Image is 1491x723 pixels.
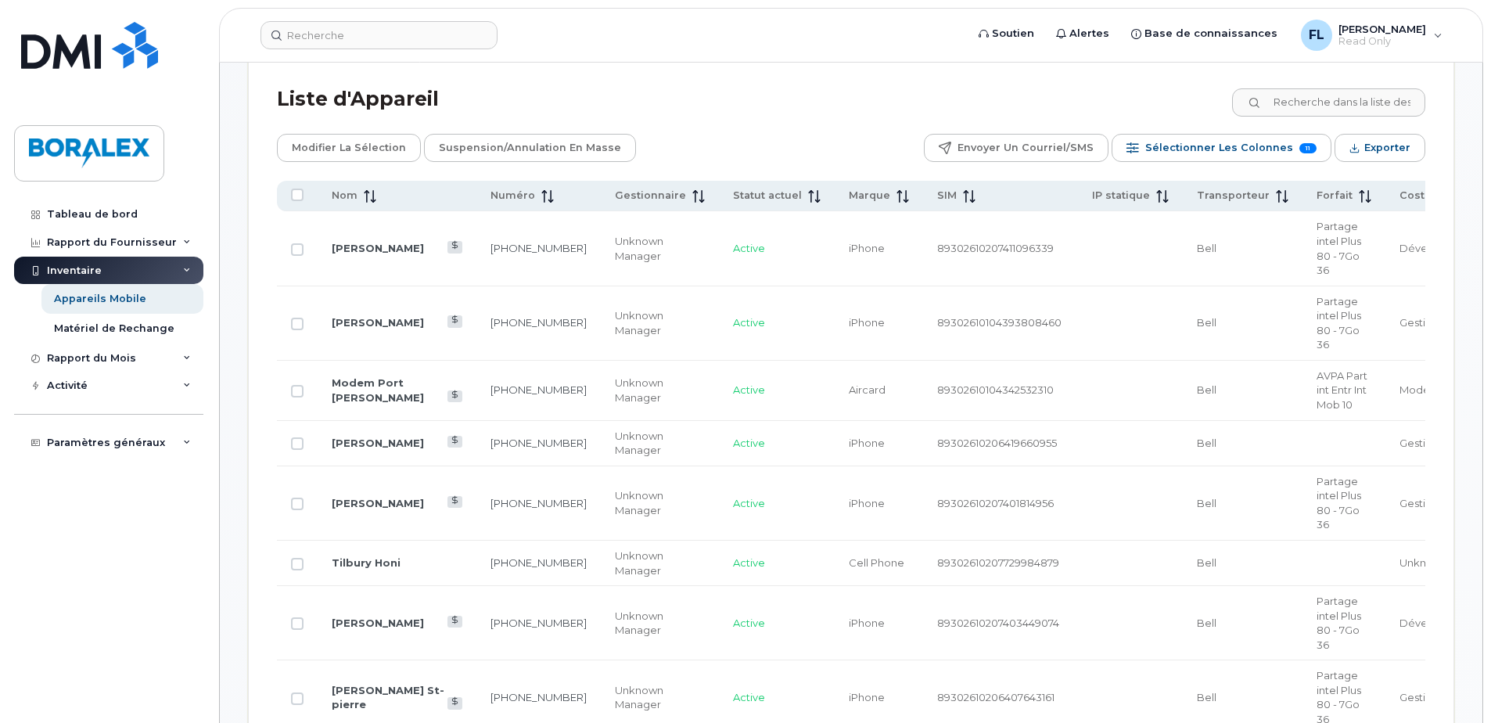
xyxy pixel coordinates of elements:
span: Sélectionner les colonnes [1145,136,1293,160]
span: Transporteur [1197,189,1270,203]
a: View Last Bill [447,697,462,709]
div: Unknown Manager [615,609,705,638]
span: Envoyer un courriel/SMS [957,136,1094,160]
span: Active [733,497,765,509]
a: Tilbury Honi [332,556,401,569]
span: Forfait [1317,189,1353,203]
span: Marque [849,189,890,203]
span: 89302610207401814956 [937,497,1054,509]
a: View Last Bill [447,616,462,628]
div: Francois Larocque [1290,20,1453,51]
span: AVPA Part int Entr Int Mob 10 [1317,369,1367,411]
a: [PERSON_NAME] St-pierre [332,684,444,711]
a: View Last Bill [447,496,462,508]
span: Bell [1197,497,1216,509]
button: Sélectionner les colonnes 11 [1112,134,1331,162]
div: Unknown Manager [615,308,705,337]
a: [PHONE_NUMBER] [490,691,587,703]
span: Active [733,617,765,629]
span: Suspension/Annulation en masse [439,136,621,160]
span: iPhone [849,691,885,703]
span: Modifier la sélection [292,136,406,160]
span: 89302610206419660955 [937,437,1057,449]
a: [PERSON_NAME] [332,437,424,449]
span: Base de connaissances [1144,26,1277,41]
a: [PERSON_NAME] [332,316,424,329]
span: Partage intel Plus 80 - 7Go 36 [1317,220,1361,276]
span: 89302610206407643161 [937,691,1054,703]
span: 89302610207403449074 [937,617,1059,629]
div: Unknown Manager [615,376,705,405]
span: Active [733,556,765,569]
span: Active [733,383,765,396]
a: View Last Bill [447,436,462,448]
div: Unknown Manager [615,429,705,458]
span: 89302610207729984879 [937,556,1059,569]
span: Nom [332,189,357,203]
span: Gestion des actifs [1399,437,1489,449]
a: Modem Port [PERSON_NAME] [332,376,424,404]
span: 89302610104393808460 [937,316,1062,329]
button: Envoyer un courriel/SMS [924,134,1108,162]
span: Gestion des actifs [1399,691,1489,703]
a: Base de connaissances [1120,18,1288,49]
button: Exporter [1335,134,1425,162]
span: Soutien [992,26,1034,41]
span: Active [733,316,765,329]
div: Unknown Manager [615,488,705,517]
span: Bell [1197,437,1216,449]
button: Suspension/Annulation en masse [424,134,636,162]
span: Bell [1197,617,1216,629]
span: iPhone [849,242,885,254]
button: Modifier la sélection [277,134,421,162]
span: iPhone [849,617,885,629]
span: iPhone [849,316,885,329]
div: Liste d'Appareil [277,79,439,120]
span: Partage intel Plus 80 - 7Go 36 [1317,295,1361,351]
a: [PERSON_NAME] [332,242,424,254]
a: View Last Bill [447,315,462,327]
span: Bell [1197,242,1216,254]
span: Gestion des actifs [1399,316,1489,329]
span: Exporter [1364,136,1410,160]
span: SIM [937,189,957,203]
span: 89302610207411096339 [937,242,1054,254]
a: [PHONE_NUMBER] [490,242,587,254]
span: Bell [1197,383,1216,396]
span: Cell Phone [849,556,904,569]
a: [PHONE_NUMBER] [490,316,587,329]
span: Active [733,437,765,449]
a: [PHONE_NUMBER] [490,617,587,629]
span: Développement [1399,617,1486,629]
span: Cost center [1399,189,1464,203]
div: Unknown Manager [615,234,705,263]
span: 11 [1299,143,1317,153]
a: [PHONE_NUMBER] [490,556,587,569]
span: Bell [1197,691,1216,703]
span: Statut actuel [733,189,802,203]
span: Read Only [1338,35,1426,48]
div: Unknown Manager [615,549,705,577]
span: Gestion des actifs [1399,497,1489,509]
span: Numéro [490,189,535,203]
span: iPhone [849,437,885,449]
span: Aircard [849,383,886,396]
span: FL [1309,26,1324,45]
span: Alertes [1069,26,1109,41]
span: Modems [1399,383,1445,396]
span: Active [733,242,765,254]
span: Active [733,691,765,703]
span: 89302610104342532310 [937,383,1054,396]
a: View Last Bill [447,241,462,253]
input: Recherche [260,21,498,49]
a: [PERSON_NAME] [332,617,424,629]
input: Recherche dans la liste des appareils ... [1232,88,1425,117]
a: [PHONE_NUMBER] [490,437,587,449]
span: Partage intel Plus 80 - 7Go 36 [1317,475,1361,531]
a: View Last Bill [447,390,462,402]
span: [PERSON_NAME] [1338,23,1426,35]
a: Alertes [1045,18,1120,49]
div: Unknown Manager [615,683,705,712]
span: Bell [1197,316,1216,329]
span: Développement [1399,242,1486,254]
